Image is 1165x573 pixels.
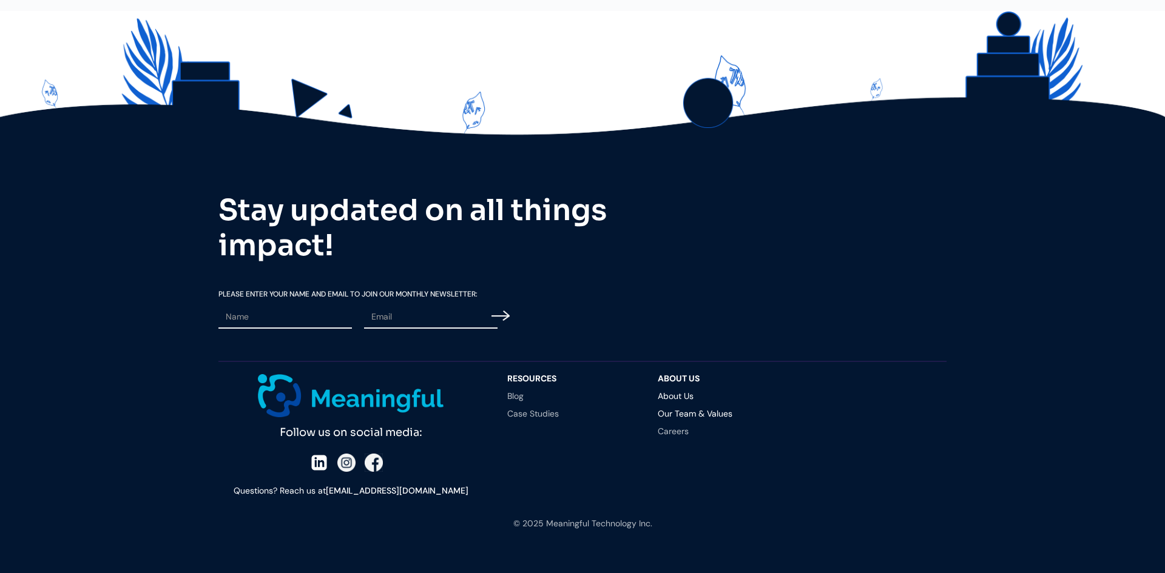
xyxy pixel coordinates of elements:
a: Case Studies [507,409,633,418]
a: Careers [658,427,784,435]
form: Email Form [218,290,510,333]
a: Our Team & Values [658,409,784,418]
input: Submit [491,301,510,330]
a: [EMAIL_ADDRESS][DOMAIN_NAME] [326,485,468,496]
h2: Stay updated on all things impact! [218,193,643,263]
div: About Us [658,374,784,383]
div: Questions? Reach us at [218,484,483,498]
div: resources [507,374,633,383]
a: About Us [658,392,784,400]
input: Name [218,306,352,329]
label: Please Enter your Name and email To Join our Monthly Newsletter: [218,290,510,298]
input: Email [364,306,498,329]
div: © 2025 Meaningful Technology Inc. [513,517,652,531]
a: Blog [507,392,633,400]
div: Follow us on social media: [218,417,483,442]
